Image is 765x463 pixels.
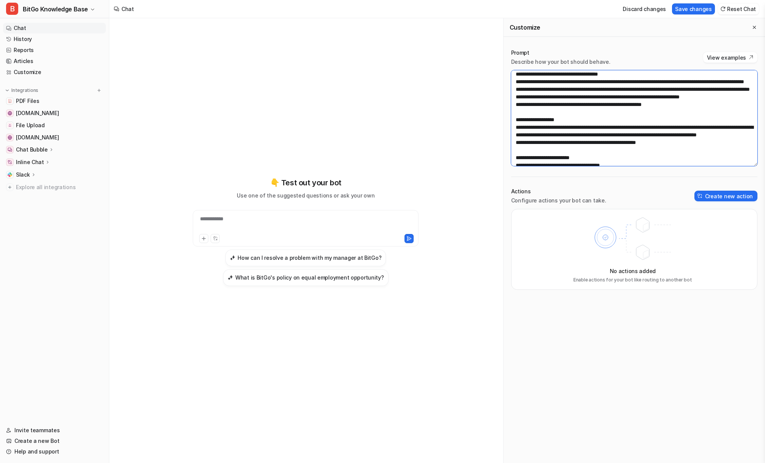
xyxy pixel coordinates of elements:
[230,255,235,261] img: How can I resolve a problem with my manager at BitGo?
[228,275,233,280] img: What is BitGo's policy on equal employment opportunity?
[672,3,715,14] button: Save changes
[694,191,757,201] button: Create new action
[237,191,375,199] p: Use one of the suggested questions or ask your own
[8,99,12,103] img: PDF Files
[3,108,106,119] a: developers.bitgo.com[DOMAIN_NAME]
[121,5,134,13] div: Chat
[16,109,59,117] span: [DOMAIN_NAME]
[8,147,12,152] img: Chat Bubble
[6,183,14,191] img: explore all integrations
[3,436,106,446] a: Create a new Bot
[3,132,106,143] a: www.bitgo.com[DOMAIN_NAME]
[750,23,759,32] button: Close flyout
[16,122,45,129] span: File Upload
[270,177,342,188] p: 👇 Test out your bot
[3,34,106,44] a: History
[8,111,12,115] img: developers.bitgo.com
[3,120,106,131] a: File UploadFile Upload
[3,446,106,457] a: Help and support
[3,56,106,66] a: Articles
[23,4,88,14] span: BitGo Knowledge Base
[6,3,18,15] span: B
[16,134,59,141] span: [DOMAIN_NAME]
[620,3,669,14] button: Discard changes
[238,254,381,262] h3: How can I resolve a problem with my manager at BitGo?
[235,273,384,281] h3: What is BitGo's policy on equal employment opportunity?
[3,96,106,106] a: PDF FilesPDF Files
[5,88,10,93] img: expand menu
[8,160,12,164] img: Inline Chat
[8,135,12,140] img: www.bitgo.com
[16,181,103,193] span: Explore all integrations
[11,87,38,93] p: Integrations
[720,6,726,12] img: reset
[718,3,759,14] button: Reset Chat
[8,172,12,177] img: Slack
[3,67,106,77] a: Customize
[511,58,611,66] p: Describe how your bot should behave.
[610,267,656,275] p: No actions added
[3,23,106,33] a: Chat
[510,24,540,31] h2: Customize
[573,277,692,283] p: Enable actions for your bot like routing to another bot
[511,49,611,57] p: Prompt
[223,269,389,286] button: What is BitGo's policy on equal employment opportunity?What is BitGo's policy on equal employment...
[3,45,106,55] a: Reports
[96,88,102,93] img: menu_add.svg
[3,425,106,436] a: Invite teammates
[16,146,48,153] p: Chat Bubble
[225,250,386,266] button: How can I resolve a problem with my manager at BitGo?How can I resolve a problem with my manager ...
[16,158,44,166] p: Inline Chat
[16,97,39,105] span: PDF Files
[3,182,106,193] a: Explore all integrations
[697,193,703,199] img: create-action-icon.svg
[8,123,12,128] img: File Upload
[16,171,30,179] p: Slack
[3,87,41,94] button: Integrations
[511,197,606,204] p: Configure actions your bot can take.
[511,188,606,195] p: Actions
[703,52,757,63] button: View examples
